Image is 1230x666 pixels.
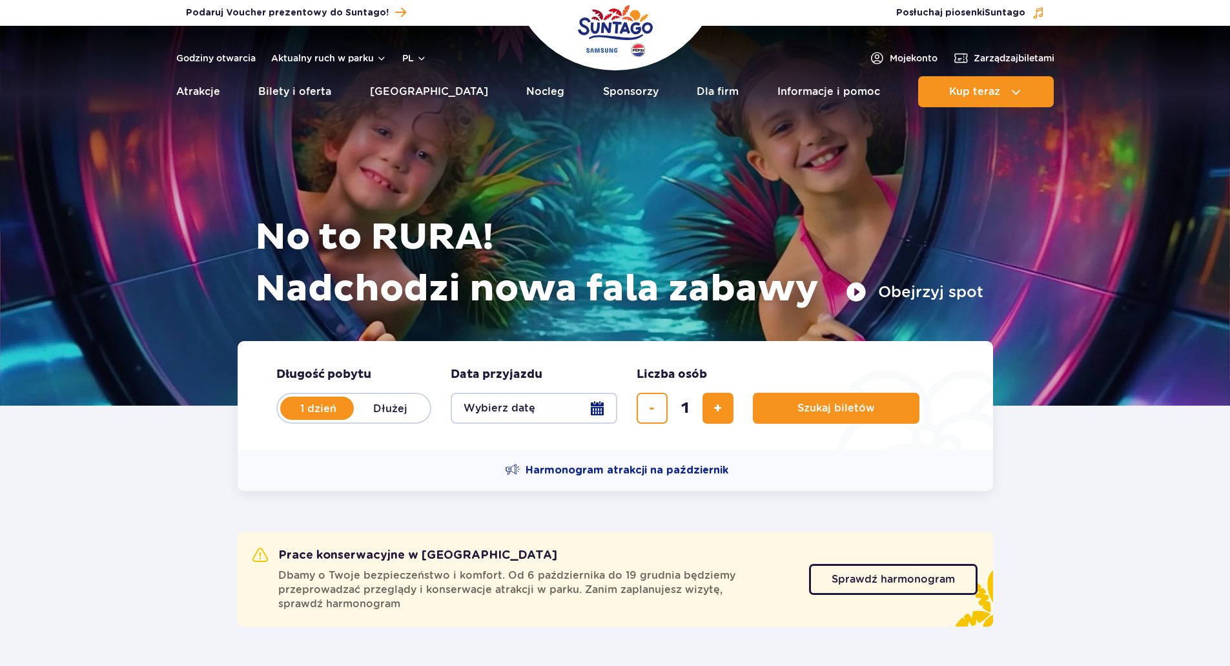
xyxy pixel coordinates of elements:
[258,76,331,107] a: Bilety i oferta
[276,367,371,382] span: Długość pobytu
[949,86,1000,98] span: Kup teraz
[832,574,955,585] span: Sprawdź harmonogram
[846,282,983,302] button: Obejrzyj spot
[603,76,659,107] a: Sponsorzy
[797,402,875,414] span: Szukaj biletów
[176,76,220,107] a: Atrakcje
[451,393,617,424] button: Wybierz datę
[809,564,978,595] a: Sprawdź harmonogram
[637,367,707,382] span: Liczba osób
[186,4,406,21] a: Podaruj Voucher prezentowy do Suntago!
[526,76,564,107] a: Nocleg
[354,395,427,422] label: Dłużej
[896,6,1045,19] button: Posłuchaj piosenkiSuntago
[451,367,542,382] span: Data przyjazdu
[702,393,733,424] button: dodaj bilet
[918,76,1054,107] button: Kup teraz
[271,53,387,63] button: Aktualny ruch w parku
[777,76,880,107] a: Informacje i pomoc
[186,6,389,19] span: Podaruj Voucher prezentowy do Suntago!
[255,212,983,315] h1: No to RURA! Nadchodzi nowa fala zabawy
[252,548,557,563] h2: Prace konserwacyjne w [GEOGRAPHIC_DATA]
[402,52,427,65] button: pl
[753,393,919,424] button: Szukaj biletów
[637,393,668,424] button: usuń bilet
[370,76,488,107] a: [GEOGRAPHIC_DATA]
[282,395,355,422] label: 1 dzień
[985,8,1025,17] span: Suntago
[238,341,993,450] form: Planowanie wizyty w Park of Poland
[526,463,728,477] span: Harmonogram atrakcji na październik
[697,76,739,107] a: Dla firm
[670,393,701,424] input: liczba biletów
[974,52,1054,65] span: Zarządzaj biletami
[869,50,938,66] a: Mojekonto
[505,463,728,478] a: Harmonogram atrakcji na październik
[278,568,794,611] span: Dbamy o Twoje bezpieczeństwo i komfort. Od 6 października do 19 grudnia będziemy przeprowadzać pr...
[176,52,256,65] a: Godziny otwarcia
[890,52,938,65] span: Moje konto
[953,50,1054,66] a: Zarządzajbiletami
[896,6,1025,19] span: Posłuchaj piosenki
